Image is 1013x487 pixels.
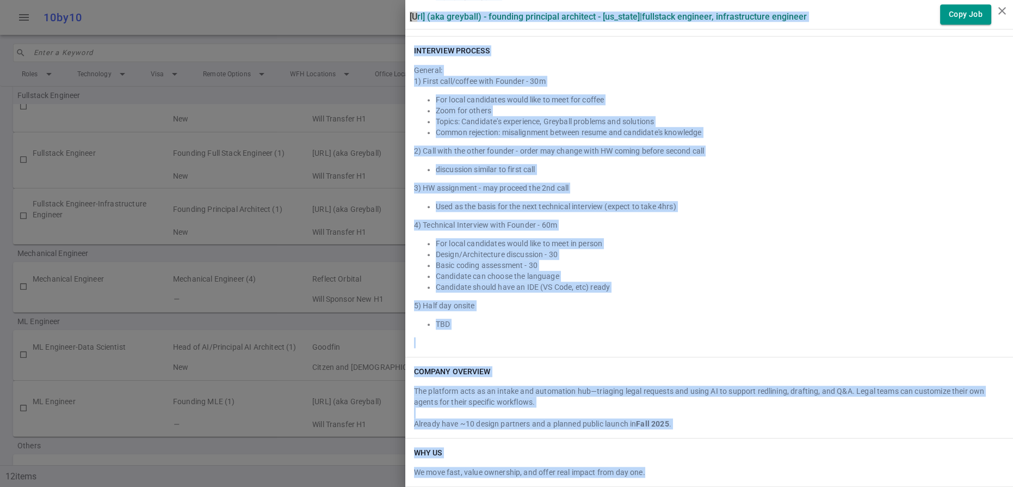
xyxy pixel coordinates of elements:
[636,419,669,428] strong: Fall 2025
[996,4,1009,17] i: close
[436,116,1004,127] li: Topics: Candidate's experience, Greyball problems and solutions
[436,201,1004,212] li: Used as the basis for the next technical interview (expect to take 4hrs)
[414,418,1004,429] div: Already have ~10 design partners and a planned public launch in .
[414,145,1004,156] div: 2) Call with the other founder - order may change with HW coming before second call
[436,127,1004,138] li: Common rejection: misalignment between resume and candidate's knowledge
[414,366,491,377] h6: COMPANY OVERVIEW
[940,4,991,25] button: Copy Job
[436,319,1004,330] li: TBD
[436,94,1004,105] li: For local candidates would like to meet for coffee
[436,249,1004,260] li: Design/Architecture discussion - 30
[414,386,1004,407] div: The platform acts as an intake and automation hub—triaging legal requests and using AI to support...
[414,182,1004,193] div: 3) HW assignment - may proceed the 2nd call
[414,220,1004,230] div: 4) Technical Interview with Founder - 60m
[436,271,1004,282] li: Candidate can choose the language
[436,282,1004,293] li: Candidate should have an IDE (VS Code, etc) ready
[436,105,1004,116] li: Zoom for others
[414,467,1004,478] div: We move fast, value ownership, and offer real impact from day one.
[414,447,442,458] h6: WHY US
[436,238,1004,249] li: For local candidates would like to meet in person
[414,60,1004,348] div: General:
[410,11,807,22] label: [URL] (aka Greyball) - Founding Principal Architect - [US_STATE] | Fullstack Engineer, Infrastruc...
[414,300,1004,311] div: 5) Half day onsite
[436,164,1004,175] li: discussion similar to first call
[414,76,1004,87] div: 1) First call/coffee with Founder - 30m
[414,45,490,56] h6: INTERVIEW PROCESS
[436,260,1004,271] li: Basic coding assessment - 30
